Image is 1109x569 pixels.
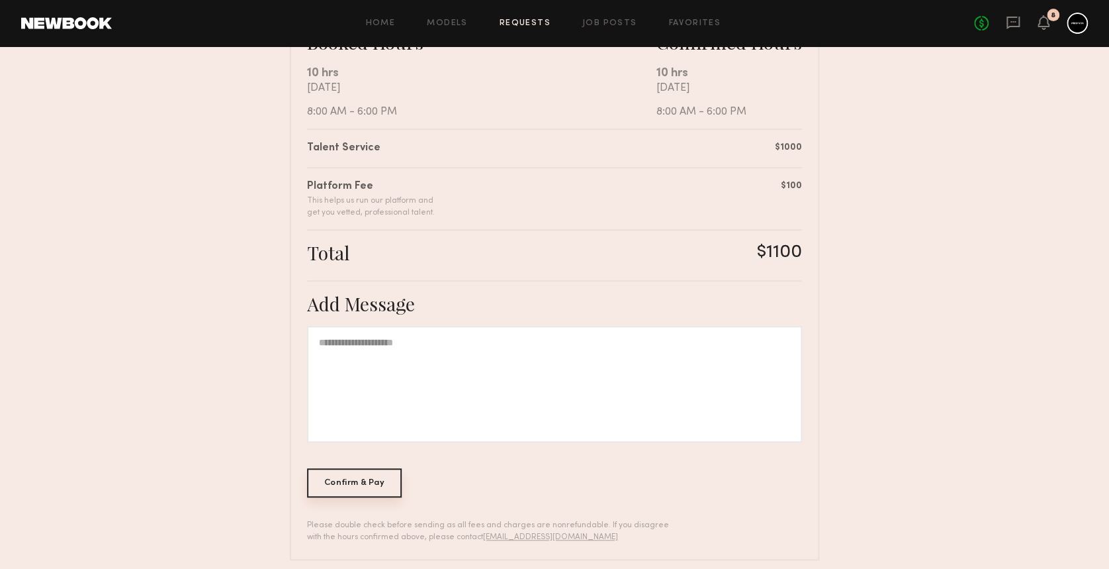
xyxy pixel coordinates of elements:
[307,140,380,156] div: Talent Service
[668,19,721,28] a: Favorites
[427,19,467,28] a: Models
[483,533,618,541] a: [EMAIL_ADDRESS][DOMAIN_NAME]
[307,64,656,82] div: 10 hrs
[656,64,802,82] div: 10 hrs
[781,179,802,193] div: $100
[1051,12,1055,19] div: 8
[307,468,402,497] div: Confirm & Pay
[757,241,802,264] div: $1100
[307,519,678,543] div: Please double check before sending as all fees and charges are nonrefundable. If you disagree wit...
[307,30,656,54] div: Booked Hours
[307,195,435,219] div: This helps us run our platform and get you vetted, professional talent.
[307,179,435,195] div: Platform Fee
[307,241,349,264] div: Total
[500,19,551,28] a: Requests
[775,140,802,154] div: $1000
[582,19,637,28] a: Job Posts
[656,30,802,54] div: Confirmed Hours
[307,82,656,118] div: [DATE] 8:00 AM - 6:00 PM
[307,292,802,315] div: Add Message
[656,82,802,118] div: [DATE] 8:00 AM - 6:00 PM
[366,19,396,28] a: Home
